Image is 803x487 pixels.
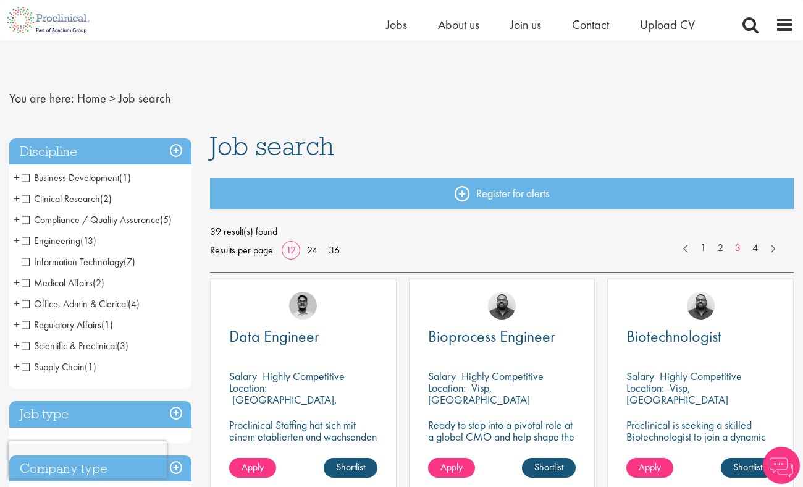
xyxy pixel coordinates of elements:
img: Ashley Bennett [687,292,715,320]
span: (5) [160,213,172,226]
p: Ready to step into a pivotal role at a global CMO and help shape the future of healthcare manufac... [428,419,576,466]
h3: Job type [9,401,191,428]
a: Shortlist [324,458,377,478]
a: 36 [324,244,344,256]
span: Job search [119,90,170,106]
p: [GEOGRAPHIC_DATA], [GEOGRAPHIC_DATA] [229,392,337,418]
span: Job search [210,129,334,163]
span: Apply [639,460,661,473]
a: Data Engineer [229,329,377,344]
span: + [14,168,20,187]
span: Salary [428,369,456,383]
a: Apply [626,458,673,478]
span: (2) [93,276,104,289]
p: Visp, [GEOGRAPHIC_DATA] [626,381,728,407]
a: Contact [572,17,609,33]
span: 39 result(s) found [210,222,794,241]
p: Visp, [GEOGRAPHIC_DATA] [428,381,530,407]
span: Regulatory Affairs [22,318,113,331]
span: (1) [101,318,113,331]
span: Location: [229,381,267,395]
span: Engineering [22,234,96,247]
span: (4) [128,297,140,310]
a: Bioprocess Engineer [428,329,576,344]
p: Proclinical is seeking a skilled Biotechnologist to join a dynamic and innovative team on a contr... [626,419,775,466]
img: Ashley Bennett [488,292,516,320]
a: Register for alerts [210,178,794,209]
a: About us [438,17,479,33]
span: + [14,273,20,292]
a: 4 [746,241,764,255]
span: + [14,189,20,208]
span: > [109,90,116,106]
a: Join us [510,17,541,33]
span: + [14,315,20,334]
span: Results per page [210,241,273,260]
span: Apply [440,460,463,473]
span: (7) [124,255,135,268]
span: Regulatory Affairs [22,318,101,331]
a: Shortlist [522,458,576,478]
span: Scientific & Preclinical [22,339,117,352]
img: Chatbot [763,447,800,484]
span: + [14,231,20,250]
a: 1 [694,241,712,255]
a: 3 [729,241,747,255]
span: Information Technology [22,255,135,268]
span: + [14,294,20,313]
span: Supply Chain [22,360,85,373]
span: Information Technology [22,255,124,268]
span: + [14,336,20,355]
span: + [14,210,20,229]
iframe: reCAPTCHA [9,441,167,478]
span: (13) [80,234,96,247]
span: Location: [428,381,466,395]
p: Highly Competitive [660,369,742,383]
span: Compliance / Quality Assurance [22,213,172,226]
p: Highly Competitive [263,369,345,383]
span: Medical Affairs [22,276,93,289]
span: Medical Affairs [22,276,104,289]
span: Data Engineer [229,326,319,347]
a: Biotechnologist [626,329,775,344]
h3: Discipline [9,138,191,165]
a: Upload CV [640,17,695,33]
a: 2 [712,241,729,255]
span: Scientific & Preclinical [22,339,128,352]
span: Office, Admin & Clerical [22,297,128,310]
span: Apply [242,460,264,473]
span: Supply Chain [22,360,96,373]
span: Salary [626,369,654,383]
span: Business Development [22,171,131,184]
span: + [14,357,20,376]
span: Clinical Research [22,192,100,205]
span: Compliance / Quality Assurance [22,213,160,226]
span: Bioprocess Engineer [428,326,555,347]
p: Highly Competitive [461,369,544,383]
span: Salary [229,369,257,383]
span: (1) [119,171,131,184]
span: Biotechnologist [626,326,721,347]
span: You are here: [9,90,74,106]
a: Jobs [386,17,407,33]
a: Apply [229,458,276,478]
a: 24 [303,244,322,256]
span: Engineering [22,234,80,247]
a: 12 [282,244,300,256]
img: Timothy Deschamps [289,292,317,320]
span: Location: [626,381,664,395]
a: Shortlist [721,458,775,478]
span: Clinical Research [22,192,112,205]
span: Office, Admin & Clerical [22,297,140,310]
a: breadcrumb link [77,90,106,106]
